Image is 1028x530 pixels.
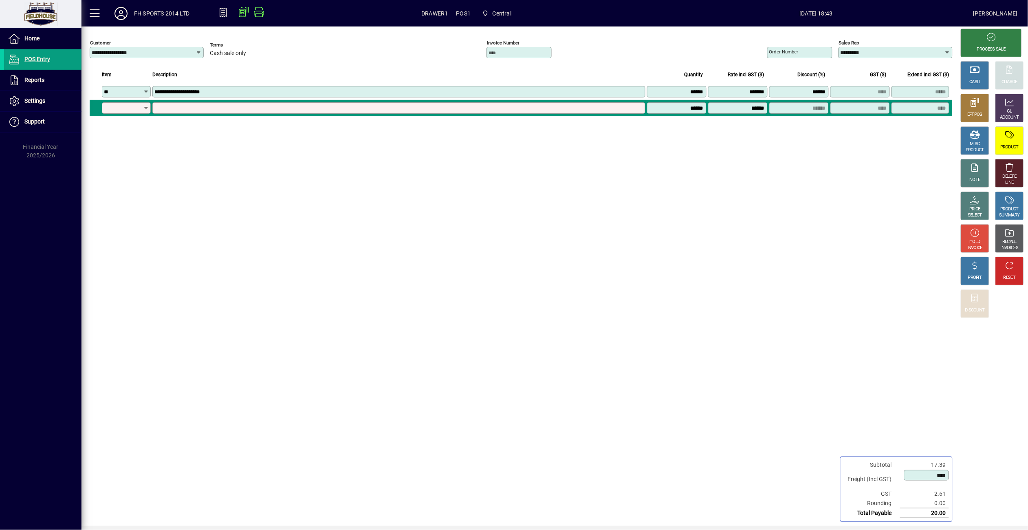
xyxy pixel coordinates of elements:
div: FH SPORTS 2014 LTD [134,7,189,20]
div: PRODUCT [1000,206,1019,212]
td: Rounding [844,499,900,508]
div: MISC [970,141,980,147]
span: Terms [210,42,259,48]
div: RECALL [1003,239,1017,245]
span: [DATE] 18:43 [659,7,973,20]
td: 2.61 [900,489,949,499]
td: 0.00 [900,499,949,508]
span: GST ($) [870,70,887,79]
button: Profile [108,6,134,21]
div: RESET [1004,275,1016,281]
div: INVOICE [967,245,982,251]
span: Cash sale only [210,50,246,57]
span: Quantity [685,70,703,79]
span: Discount (%) [798,70,825,79]
a: Reports [4,70,81,91]
span: Rate incl GST ($) [728,70,764,79]
a: Settings [4,91,81,111]
mat-label: Sales rep [839,40,859,46]
div: PROCESS SALE [977,46,1006,53]
span: Item [102,70,112,79]
span: Support [24,118,45,125]
div: SUMMARY [999,212,1020,219]
td: Subtotal [844,460,900,470]
span: Settings [24,97,45,104]
mat-label: Order number [769,49,799,55]
a: Support [4,112,81,132]
span: Extend incl GST ($) [908,70,949,79]
td: Total Payable [844,508,900,518]
mat-label: Invoice number [487,40,520,46]
div: NOTE [970,177,980,183]
span: Reports [24,77,44,83]
span: Home [24,35,40,42]
span: DRAWER1 [421,7,448,20]
div: ACCOUNT [1000,115,1019,121]
td: 20.00 [900,508,949,518]
span: Central [479,6,515,21]
div: DISCOUNT [965,307,985,314]
td: GST [844,489,900,499]
div: CASH [970,79,980,85]
div: DELETE [1003,174,1017,180]
div: [PERSON_NAME] [973,7,1018,20]
div: INVOICES [1001,245,1018,251]
div: LINE [1006,180,1014,186]
mat-label: Customer [90,40,111,46]
td: 17.39 [900,460,949,470]
div: PROFIT [968,275,982,281]
a: Home [4,29,81,49]
div: PRODUCT [966,147,984,153]
span: Description [152,70,177,79]
div: HOLD [970,239,980,245]
div: GL [1007,108,1013,115]
div: PRICE [970,206,981,212]
div: SELECT [968,212,982,219]
div: PRODUCT [1000,144,1019,150]
div: EFTPOS [968,112,983,118]
div: CHARGE [1002,79,1018,85]
span: POS1 [456,7,471,20]
span: Central [493,7,511,20]
span: POS Entry [24,56,50,62]
td: Freight (Incl GST) [844,470,900,489]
